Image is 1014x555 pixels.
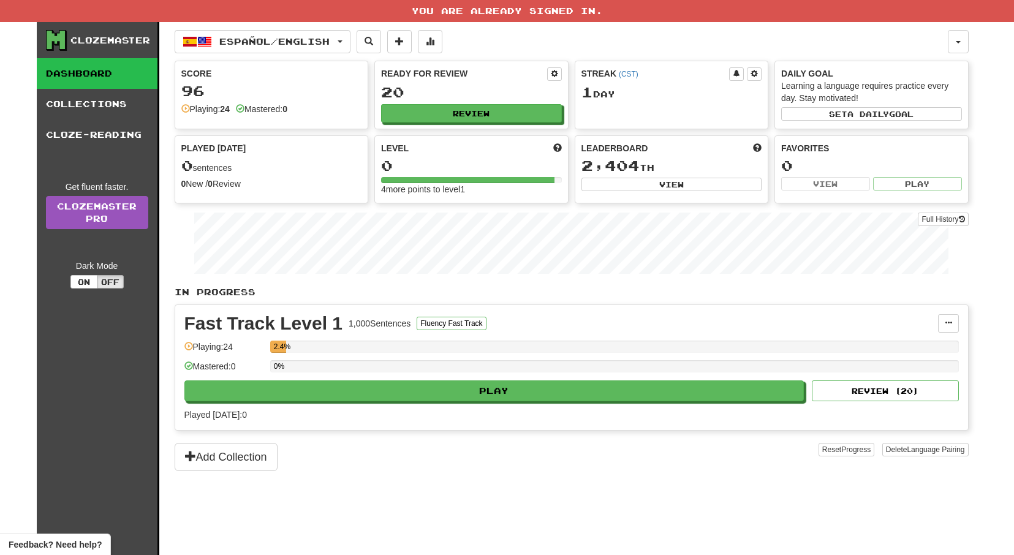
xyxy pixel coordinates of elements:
div: Clozemaster [70,34,150,47]
div: th [581,158,762,174]
strong: 0 [208,179,213,189]
button: View [581,178,762,191]
div: Daily Goal [781,67,962,80]
span: Language Pairing [907,445,964,454]
p: In Progress [175,286,969,298]
span: Level [381,142,409,154]
div: Day [581,85,762,100]
div: Learning a language requires practice every day. Stay motivated! [781,80,962,104]
span: 2,404 [581,157,640,174]
button: Español/English [175,30,350,53]
button: Review [381,104,562,123]
span: Español / English [219,36,330,47]
span: 1 [581,83,593,100]
button: DeleteLanguage Pairing [882,443,969,456]
button: Search sentences [357,30,381,53]
span: Score more points to level up [553,142,562,154]
button: On [70,275,97,289]
strong: 24 [220,104,230,114]
button: Review (20) [812,380,959,401]
button: More stats [418,30,442,53]
span: 0 [181,157,193,174]
span: Played [DATE]: 0 [184,410,247,420]
div: Mastered: [236,103,287,115]
div: 0 [781,158,962,173]
span: This week in points, UTC [753,142,762,154]
span: a daily [847,110,889,118]
div: Fast Track Level 1 [184,314,343,333]
div: Playing: [181,103,230,115]
div: Streak [581,67,730,80]
div: 2.4% [274,341,287,353]
button: Add sentence to collection [387,30,412,53]
button: View [781,177,870,191]
div: sentences [181,158,362,174]
a: Collections [37,89,157,119]
button: Play [184,380,804,401]
button: Fluency Fast Track [417,317,486,330]
button: Full History [918,213,968,226]
div: Dark Mode [46,260,148,272]
strong: 0 [181,179,186,189]
span: Progress [841,445,871,454]
a: Dashboard [37,58,157,89]
div: 96 [181,83,362,99]
div: Playing: 24 [184,341,264,361]
button: ResetProgress [819,443,874,456]
a: ClozemasterPro [46,196,148,229]
div: Favorites [781,142,962,154]
span: Open feedback widget [9,538,102,551]
a: Cloze-Reading [37,119,157,150]
button: Seta dailygoal [781,107,962,121]
div: 1,000 Sentences [349,317,411,330]
button: Play [873,177,962,191]
button: Off [97,275,124,289]
button: Add Collection [175,443,278,471]
span: Played [DATE] [181,142,246,154]
strong: 0 [282,104,287,114]
div: New / Review [181,178,362,190]
a: (CST) [619,70,638,78]
div: 20 [381,85,562,100]
div: 4 more points to level 1 [381,183,562,195]
div: Get fluent faster. [46,181,148,193]
div: 0 [381,158,562,173]
div: Ready for Review [381,67,547,80]
div: Score [181,67,362,80]
div: Mastered: 0 [184,360,264,380]
span: Leaderboard [581,142,648,154]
